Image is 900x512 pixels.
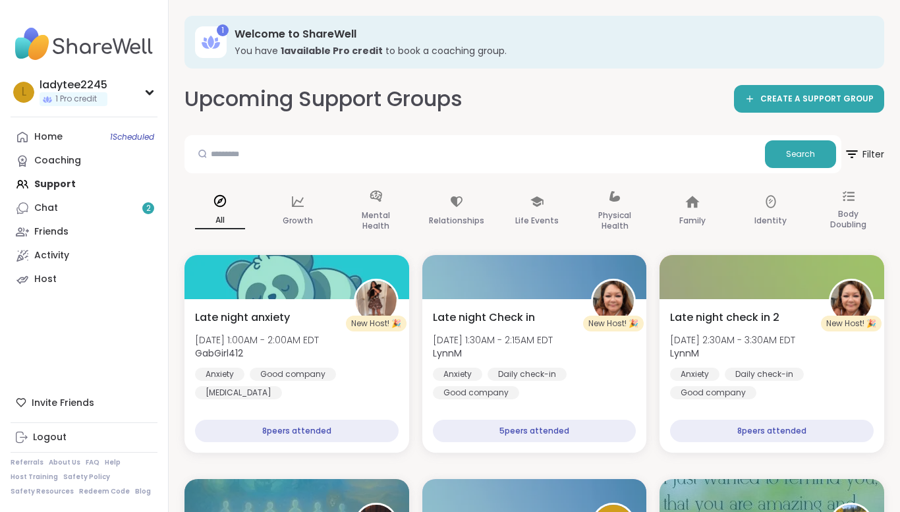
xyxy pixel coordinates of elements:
[195,310,290,326] span: Late night anxiety
[34,225,69,239] div: Friends
[821,316,882,331] div: New Host! 🎉
[433,333,553,347] span: [DATE] 1:30AM - 2:15AM EDT
[34,154,81,167] div: Coaching
[105,458,121,467] a: Help
[86,458,99,467] a: FAQ
[754,213,787,229] p: Identity
[195,333,319,347] span: [DATE] 1:00AM - 2:00AM EDT
[283,213,313,229] p: Growth
[33,431,67,444] div: Logout
[110,132,154,142] span: 1 Scheduled
[11,391,157,414] div: Invite Friends
[11,487,74,496] a: Safety Resources
[515,213,559,229] p: Life Events
[235,44,866,57] h3: You have to book a coaching group.
[11,426,157,449] a: Logout
[670,333,795,347] span: [DATE] 2:30AM - 3:30AM EDT
[824,206,874,233] p: Body Doubling
[670,368,719,381] div: Anxiety
[49,458,80,467] a: About Us
[235,27,866,42] h3: Welcome to ShareWell
[11,21,157,67] img: ShareWell Nav Logo
[22,84,26,101] span: l
[11,458,43,467] a: Referrals
[670,386,756,399] div: Good company
[488,368,567,381] div: Daily check-in
[433,420,636,442] div: 5 peers attended
[184,84,463,114] h2: Upcoming Support Groups
[844,135,884,173] button: Filter
[144,156,155,167] iframe: Spotlight
[146,203,151,214] span: 2
[11,268,157,291] a: Host
[786,148,815,160] span: Search
[760,94,874,105] span: CREATE A SUPPORT GROUP
[734,85,884,113] a: CREATE A SUPPORT GROUP
[195,420,399,442] div: 8 peers attended
[195,212,245,229] p: All
[11,244,157,268] a: Activity
[34,202,58,215] div: Chat
[34,273,57,286] div: Host
[765,140,836,168] button: Search
[670,347,699,360] b: LynnM
[281,44,383,57] b: 1 available Pro credit
[590,208,640,234] p: Physical Health
[670,310,779,326] span: Late night check in 2
[195,347,243,360] b: GabGirl412
[433,386,519,399] div: Good company
[429,213,484,229] p: Relationships
[433,310,535,326] span: Late night Check in
[346,316,407,331] div: New Host! 🎉
[831,281,872,322] img: LynnM
[55,94,97,105] span: 1 Pro credit
[217,24,229,36] div: 1
[583,316,644,331] div: New Host! 🎉
[11,196,157,220] a: Chat2
[844,138,884,170] span: Filter
[593,281,634,322] img: LynnM
[40,78,107,92] div: ladytee2245
[34,130,63,144] div: Home
[433,347,462,360] b: LynnM
[79,487,130,496] a: Redeem Code
[250,368,336,381] div: Good company
[356,281,397,322] img: GabGirl412
[11,125,157,149] a: Home1Scheduled
[195,368,244,381] div: Anxiety
[11,472,58,482] a: Host Training
[195,386,282,399] div: [MEDICAL_DATA]
[670,420,874,442] div: 8 peers attended
[679,213,706,229] p: Family
[433,368,482,381] div: Anxiety
[351,208,401,234] p: Mental Health
[11,149,157,173] a: Coaching
[135,487,151,496] a: Blog
[63,472,110,482] a: Safety Policy
[11,220,157,244] a: Friends
[725,368,804,381] div: Daily check-in
[34,249,69,262] div: Activity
